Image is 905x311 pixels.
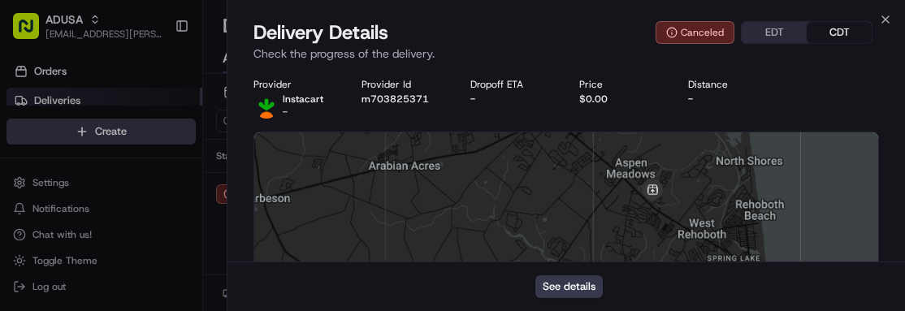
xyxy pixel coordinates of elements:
[362,93,429,106] button: m703825371
[470,78,553,91] div: Dropoff ETA
[283,93,323,106] span: Instacart
[656,21,734,44] button: Canceled
[283,106,288,119] span: -
[470,93,553,106] div: -
[688,78,771,91] div: Distance
[742,22,807,43] button: EDT
[253,19,388,45] span: Delivery Details
[688,93,771,106] div: -
[362,78,444,91] div: Provider Id
[253,45,880,62] p: Check the progress of the delivery.
[579,93,662,106] div: $0.00
[253,78,336,91] div: Provider
[253,93,279,119] img: profile_instacart_ahold_partner.png
[807,22,872,43] button: CDT
[579,78,662,91] div: Price
[535,275,603,298] button: See details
